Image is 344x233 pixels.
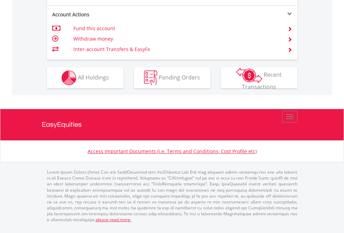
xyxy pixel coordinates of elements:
[144,70,157,85] img: pending_instructions-wht.png
[47,67,123,88] button: All Holdings
[47,11,172,18] div: Account Actions
[78,73,109,81] span: All Holdings
[42,109,303,140] a: EasyEquities
[134,67,210,88] button: Pending Orders
[236,68,262,83] img: transactions-zar-wht.png
[62,70,77,85] img: holdings-wht.png
[96,217,131,223] a: please read more:
[47,169,297,223] p: Lorem Ipsum Dolors (Ame) Con a/e SeddOeiusmod tem InciDiduntut Lab Etd mag aliquaen admin veniamq...
[159,73,200,81] span: Pending Orders
[221,67,297,88] button: Recent Transactions
[73,44,279,55] td: Inter-account Transfers & EasyFx
[73,34,279,44] td: Withdraw money
[73,23,279,34] td: Fund this account
[88,148,257,155] a: Access Important Documents (i.e. Terms and Conditions, Cost Profile etc)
